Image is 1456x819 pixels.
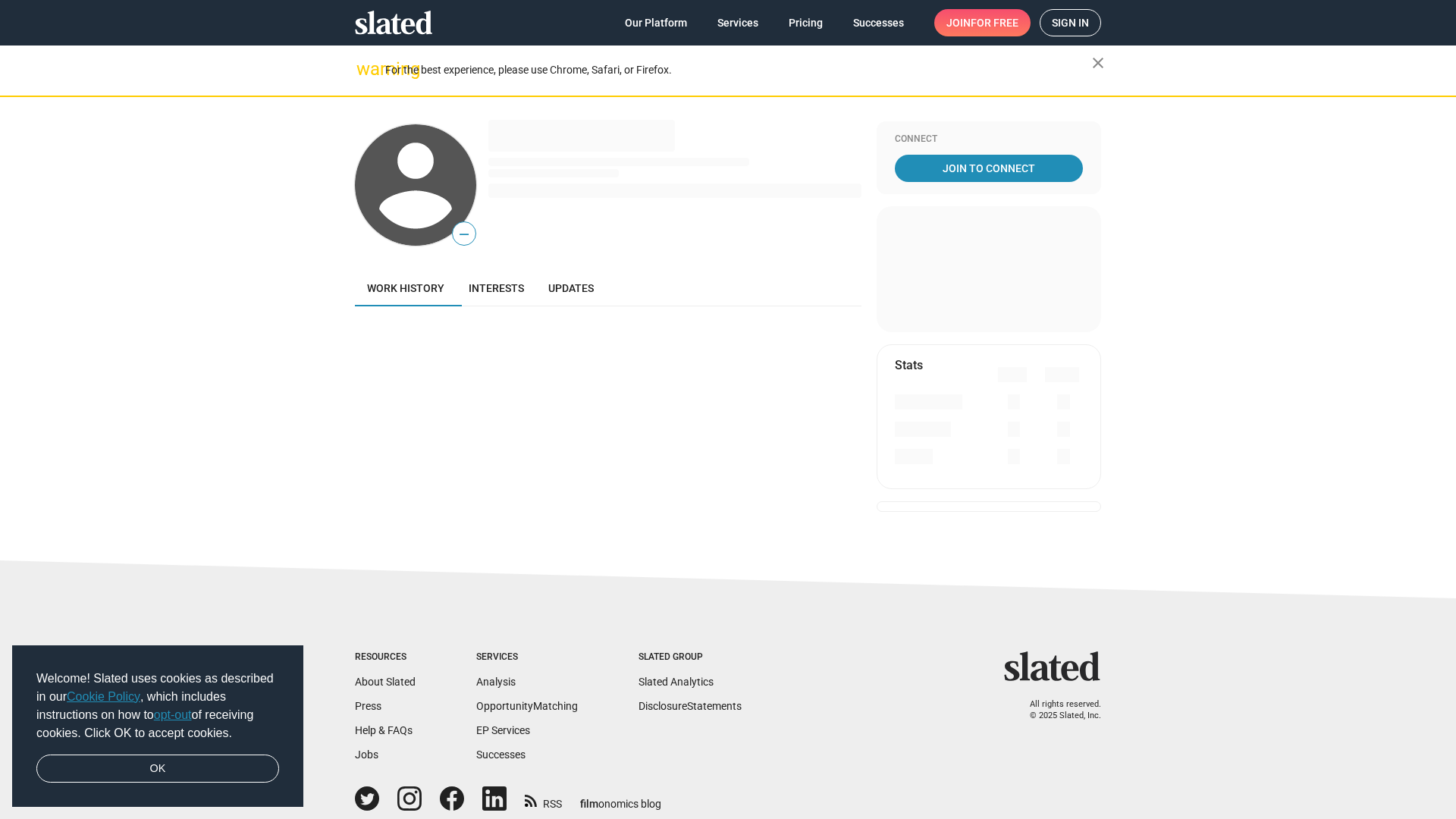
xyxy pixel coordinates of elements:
[476,724,530,736] a: EP Services
[1014,699,1101,721] p: All rights reserved. © 2025 Slated, Inc.
[355,270,457,306] a: Work history
[971,9,1018,36] span: for free
[476,676,516,688] a: Analysis
[469,282,524,294] span: Interests
[548,282,594,294] span: Updates
[355,676,416,688] a: About Slated
[355,724,413,736] a: Help & FAQs
[898,155,1080,182] span: Join To Connect
[580,785,661,811] a: filmonomics blog
[639,676,714,688] a: Slated Analytics
[841,9,916,36] a: Successes
[355,748,378,761] a: Jobs
[946,9,1018,36] span: Join
[36,670,279,742] span: Welcome! Slated uses cookies as described in our , which includes instructions on how to of recei...
[1052,10,1089,36] span: Sign in
[476,748,526,761] a: Successes
[895,357,923,373] mat-card-title: Stats
[12,645,303,808] div: cookieconsent
[580,798,598,810] span: film
[536,270,606,306] a: Updates
[934,9,1031,36] a: Joinfor free
[789,9,823,36] span: Pricing
[625,9,687,36] span: Our Platform
[777,9,835,36] a: Pricing
[1089,54,1107,72] mat-icon: close
[1040,9,1101,36] a: Sign in
[895,133,1083,146] div: Connect
[639,651,742,664] div: Slated Group
[453,224,475,244] span: —
[476,651,578,664] div: Services
[853,9,904,36] span: Successes
[705,9,770,36] a: Services
[613,9,699,36] a: Our Platform
[525,788,562,811] a: RSS
[355,651,416,664] div: Resources
[476,700,578,712] a: OpportunityMatching
[457,270,536,306] a: Interests
[895,155,1083,182] a: Join To Connect
[367,282,444,294] span: Work history
[385,60,1092,80] div: For the best experience, please use Chrome, Safari, or Firefox.
[717,9,758,36] span: Services
[355,700,381,712] a: Press
[639,700,742,712] a: DisclosureStatements
[356,60,375,78] mat-icon: warning
[67,690,140,703] a: Cookie Policy
[154,708,192,721] a: opt-out
[36,755,279,783] a: dismiss cookie message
